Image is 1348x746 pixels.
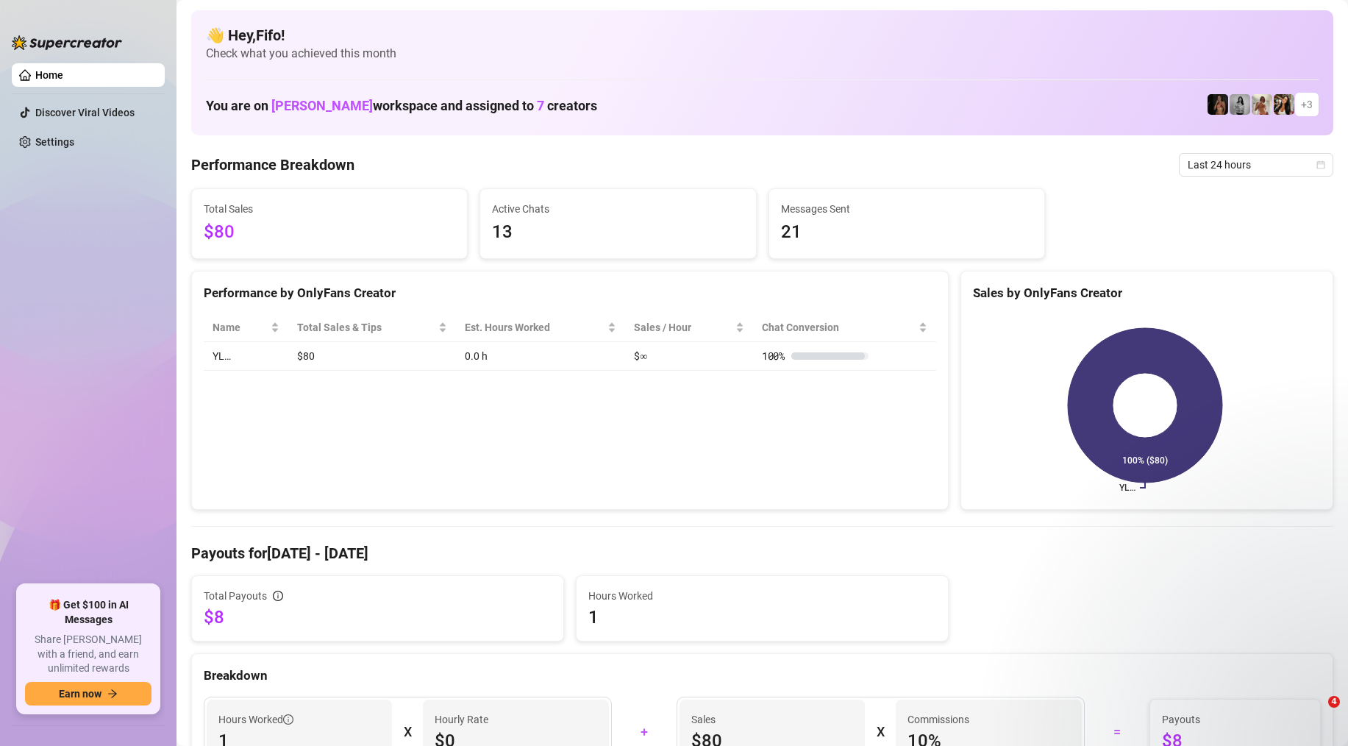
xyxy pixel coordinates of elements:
[1094,720,1141,744] div: =
[762,319,916,335] span: Chat Conversion
[762,348,785,364] span: 100 %
[204,313,288,342] th: Name
[204,283,936,303] div: Performance by OnlyFans Creator
[781,219,1033,246] span: 21
[283,714,293,725] span: info-circle
[1274,94,1294,115] img: AD
[588,588,936,604] span: Hours Worked
[288,342,456,371] td: $80
[691,711,853,728] span: Sales
[907,711,969,728] article: Commissions
[465,319,605,335] div: Est. Hours Worked
[492,201,743,217] span: Active Chats
[12,35,122,50] img: logo-BBDzfeDw.svg
[206,98,597,114] h1: You are on workspace and assigned to creators
[537,98,544,113] span: 7
[288,313,456,342] th: Total Sales & Tips
[1119,483,1135,493] text: YL…
[213,319,268,335] span: Name
[1162,711,1308,728] span: Payouts
[404,720,411,744] div: X
[25,633,151,676] span: Share [PERSON_NAME] with a friend, and earn unlimited rewards
[492,219,743,246] span: 13
[191,154,354,175] h4: Performance Breakdown
[1252,94,1272,115] img: Green
[206,25,1319,46] h4: 👋 Hey, Fifo !
[191,543,1333,564] h4: Payouts for [DATE] - [DATE]
[973,283,1321,303] div: Sales by OnlyFans Creator
[107,689,118,699] span: arrow-right
[621,720,668,744] div: +
[204,605,552,629] span: $8
[1316,160,1325,169] span: calendar
[634,319,732,335] span: Sales / Hour
[204,219,455,246] span: $80
[25,682,151,706] button: Earn nowarrow-right
[204,666,1321,686] div: Breakdown
[1208,94,1228,115] img: D
[1230,94,1250,115] img: A
[204,201,455,217] span: Total Sales
[1328,696,1340,708] span: 4
[625,313,753,342] th: Sales / Hour
[204,588,267,604] span: Total Payouts
[1298,696,1333,731] iframe: Intercom live chat
[753,313,936,342] th: Chat Conversion
[271,98,373,113] span: [PERSON_NAME]
[35,136,74,148] a: Settings
[35,107,135,118] a: Discover Viral Videos
[273,591,283,601] span: info-circle
[204,342,288,371] td: YL…
[456,342,625,371] td: 0.0 h
[877,720,884,744] div: X
[1188,154,1324,176] span: Last 24 hours
[588,605,936,629] span: 1
[35,69,63,81] a: Home
[781,201,1033,217] span: Messages Sent
[435,711,488,728] article: Hourly Rate
[297,319,435,335] span: Total Sales & Tips
[25,598,151,627] span: 🎁 Get $100 in AI Messages
[1301,96,1313,113] span: + 3
[59,688,101,700] span: Earn now
[625,342,753,371] td: $∞
[206,46,1319,62] span: Check what you achieved this month
[218,711,293,728] span: Hours Worked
